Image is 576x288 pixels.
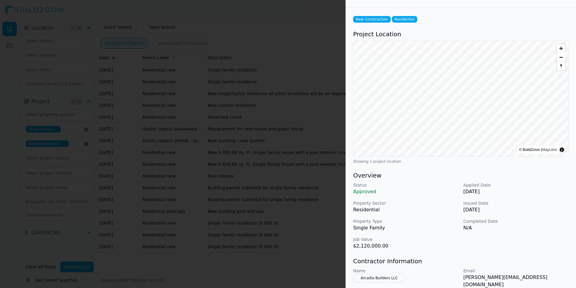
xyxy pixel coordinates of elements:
p: Status [353,182,459,188]
p: Property Type [353,218,459,224]
p: Job Value [353,236,459,242]
span: New Construction [353,16,390,23]
a: MapLibre [542,148,557,152]
canvas: Map [353,41,568,156]
p: Property Sector [353,200,459,206]
div: Showing 1 project location [353,159,569,164]
summary: Toggle attribution [558,146,565,153]
p: Residential [353,206,459,213]
p: Name [353,268,459,274]
p: [DATE] [463,206,569,213]
p: N/A [463,224,569,232]
button: Zoom out [557,53,565,62]
p: Applied Date [463,182,569,188]
p: Approved [353,188,459,195]
p: Completed Date [463,218,569,224]
h3: Contractor Information [353,257,569,265]
p: Issued Date [463,200,569,206]
button: Reset bearing to north [557,62,565,70]
p: $2,120,000.00 [353,242,459,250]
p: [DATE] [463,188,569,195]
div: © BuildZoom | [519,147,557,153]
button: Zoom in [557,44,565,53]
p: Email [463,268,569,274]
span: Residential [392,16,417,23]
p: Single Family [353,224,459,232]
button: Arcadia Builders LLC [353,274,405,282]
h3: Overview [353,171,569,180]
h3: Project Location [353,30,569,38]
